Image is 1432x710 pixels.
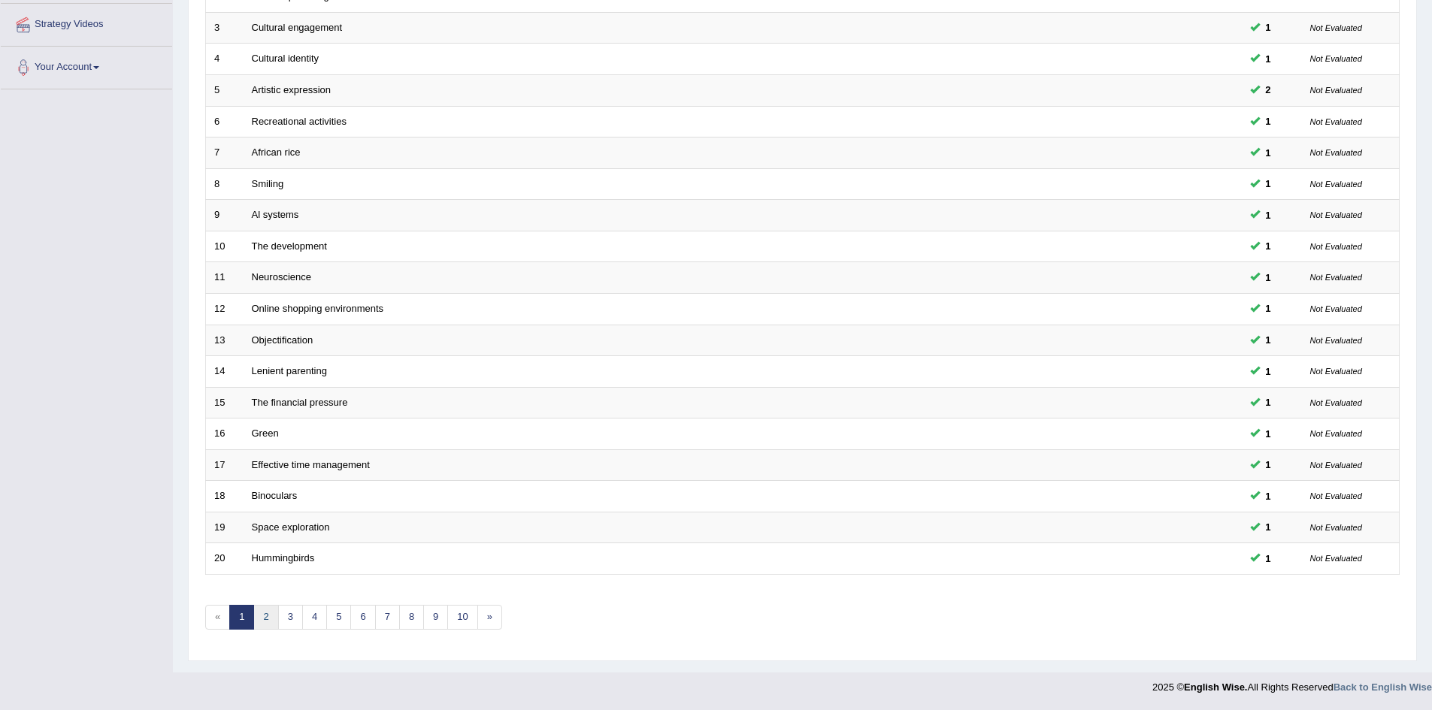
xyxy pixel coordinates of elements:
[1310,86,1362,95] small: Not Evaluated
[229,605,254,630] a: 1
[205,605,230,630] span: «
[206,418,244,450] td: 16
[1260,51,1277,67] span: You can still take this question
[206,512,244,543] td: 19
[1310,23,1362,32] small: Not Evaluated
[252,428,279,439] a: Green
[1310,523,1362,532] small: Not Evaluated
[326,605,351,630] a: 5
[1334,681,1432,693] a: Back to English Wise
[1260,20,1277,35] span: You can still take this question
[206,137,244,169] td: 7
[1260,82,1277,98] span: You can still take this question
[423,605,448,630] a: 9
[206,325,244,356] td: 13
[252,53,319,64] a: Cultural identity
[1310,367,1362,376] small: Not Evaluated
[1260,238,1277,254] span: You can still take this question
[252,521,330,533] a: Space exploration
[1260,113,1277,129] span: You can still take this question
[253,605,278,630] a: 2
[252,397,348,408] a: The financial pressure
[206,200,244,231] td: 9
[206,12,244,44] td: 3
[206,387,244,418] td: 15
[1260,207,1277,223] span: You can still take this question
[1310,210,1362,219] small: Not Evaluated
[206,262,244,294] td: 11
[206,356,244,388] td: 14
[252,459,370,470] a: Effective time management
[206,44,244,75] td: 4
[1310,336,1362,345] small: Not Evaluated
[1152,672,1432,694] div: 2025 © All Rights Reserved
[399,605,424,630] a: 8
[206,168,244,200] td: 8
[278,605,303,630] a: 3
[252,490,298,501] a: Binoculars
[1310,117,1362,126] small: Not Evaluated
[206,231,244,262] td: 10
[1260,394,1277,410] span: You can still take this question
[252,147,301,158] a: African rice
[1260,270,1277,286] span: You can still take this question
[1310,554,1362,563] small: Not Evaluated
[252,22,343,33] a: Cultural engagement
[252,240,327,252] a: The development
[1260,488,1277,504] span: You can still take this question
[252,84,331,95] a: Artistic expression
[447,605,477,630] a: 10
[1260,426,1277,442] span: You can still take this question
[206,75,244,107] td: 5
[1310,398,1362,407] small: Not Evaluated
[252,334,313,346] a: Objectification
[1310,54,1362,63] small: Not Evaluated
[375,605,400,630] a: 7
[252,303,384,314] a: Online shopping environments
[206,481,244,512] td: 18
[350,605,375,630] a: 6
[252,365,327,376] a: Lenient parenting
[206,543,244,575] td: 20
[1310,304,1362,313] small: Not Evaluated
[252,116,347,127] a: Recreational activities
[1,4,172,41] a: Strategy Videos
[252,552,315,563] a: Hummingbirds
[1310,148,1362,157] small: Not Evaluated
[1260,145,1277,161] span: You can still take this question
[1310,242,1362,251] small: Not Evaluated
[252,178,284,189] a: Smiling
[1310,491,1362,500] small: Not Evaluated
[1260,457,1277,473] span: You can still take this question
[252,271,312,282] a: Neuroscience
[1260,176,1277,192] span: You can still take this question
[1260,519,1277,535] span: You can still take this question
[1310,180,1362,189] small: Not Evaluated
[206,293,244,325] td: 12
[1184,681,1247,693] strong: English Wise.
[1260,301,1277,316] span: You can still take this question
[302,605,327,630] a: 4
[1260,364,1277,379] span: You can still take this question
[1310,461,1362,470] small: Not Evaluated
[477,605,502,630] a: »
[1,47,172,84] a: Your Account
[206,449,244,481] td: 17
[1310,273,1362,282] small: Not Evaluated
[1310,429,1362,438] small: Not Evaluated
[206,106,244,137] td: 6
[1260,332,1277,348] span: You can still take this question
[1260,551,1277,566] span: You can still take this question
[252,209,299,220] a: Al systems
